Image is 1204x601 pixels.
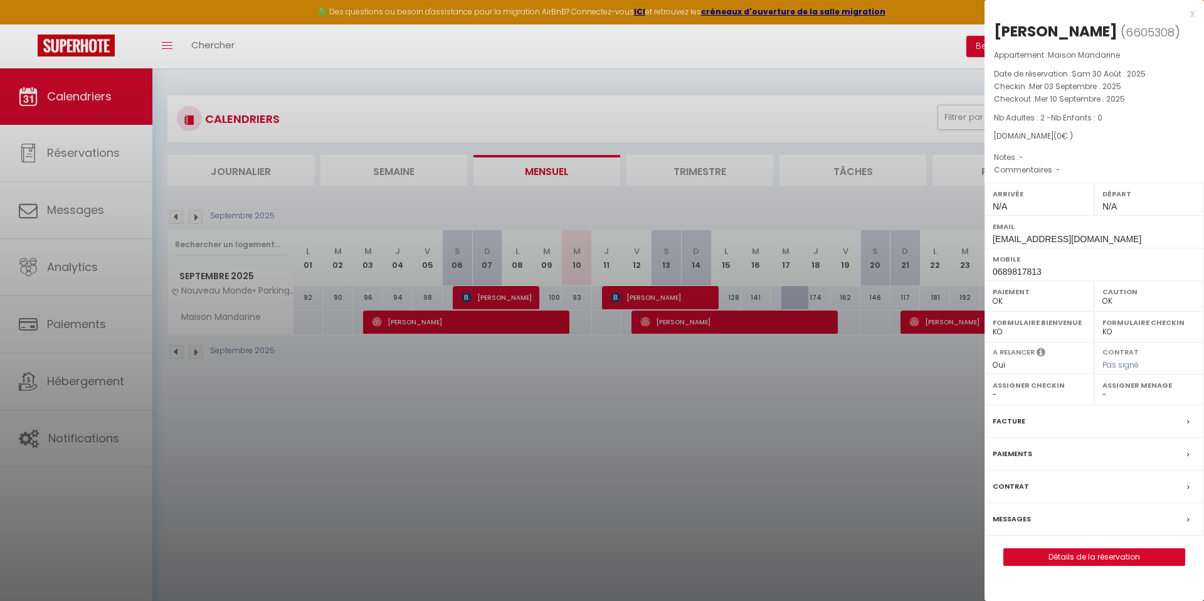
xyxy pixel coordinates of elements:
span: ( ) [1121,23,1180,41]
span: Nb Enfants : 0 [1051,112,1102,123]
label: Email [993,220,1196,233]
i: Sélectionner OUI si vous souhaiter envoyer les séquences de messages post-checkout [1037,347,1045,361]
p: Notes : [994,151,1195,164]
span: - [1019,152,1023,162]
label: Messages [993,513,1031,526]
span: Mer 10 Septembre . 2025 [1035,93,1125,104]
span: N/A [1102,201,1117,211]
div: [PERSON_NAME] [994,21,1117,41]
label: Formulaire Bienvenue [993,316,1086,329]
span: [EMAIL_ADDRESS][DOMAIN_NAME] [993,234,1141,244]
span: - [1056,164,1060,175]
label: Contrat [1102,347,1139,355]
span: ( € ) [1053,130,1073,141]
label: A relancer [993,347,1035,358]
label: Assigner Checkin [993,379,1086,391]
span: N/A [993,201,1007,211]
span: Pas signé [1102,359,1139,370]
span: Mer 03 Septembre . 2025 [1029,81,1121,92]
p: Commentaires : [994,164,1195,176]
label: Départ [1102,188,1196,200]
p: Appartement : [994,49,1195,61]
span: 6605308 [1126,24,1175,40]
label: Paiement [993,285,1086,298]
label: Contrat [993,480,1029,493]
span: Maison Mandarine [1048,50,1120,60]
label: Paiements [993,447,1032,460]
label: Formulaire Checkin [1102,316,1196,329]
label: Mobile [993,253,1196,265]
div: x [985,6,1195,21]
a: Détails de la réservation [1004,549,1185,565]
span: Sam 30 Août . 2025 [1072,68,1146,79]
label: Facture [993,415,1025,428]
span: 0689817813 [993,267,1042,277]
p: Checkout : [994,93,1195,105]
span: Nb Adultes : 2 - [994,112,1102,123]
p: Date de réservation : [994,68,1195,80]
label: Arrivée [993,188,1086,200]
label: Caution [1102,285,1196,298]
div: [DOMAIN_NAME] [994,130,1195,142]
label: Assigner Menage [1102,379,1196,391]
button: Ouvrir le widget de chat LiveChat [10,5,48,43]
p: Checkin : [994,80,1195,93]
button: Détails de la réservation [1003,548,1185,566]
span: 0 [1057,130,1062,141]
